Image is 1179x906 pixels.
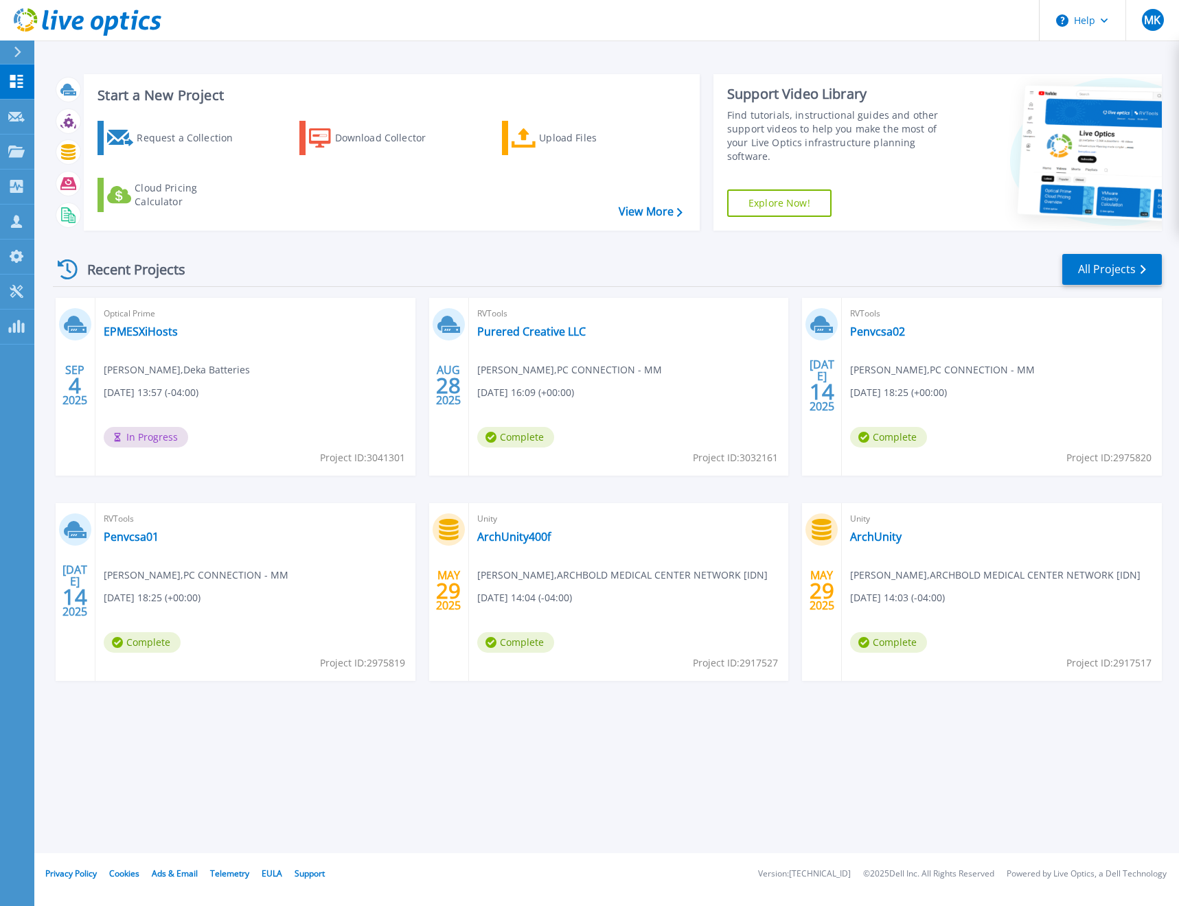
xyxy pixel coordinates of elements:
[320,655,405,671] span: Project ID: 2975819
[727,189,832,217] a: Explore Now!
[693,450,778,465] span: Project ID: 3032161
[104,306,407,321] span: Optical Prime
[850,568,1141,583] span: [PERSON_NAME] , ARCHBOLD MEDICAL CENTER NETWORK [IDN]
[850,385,947,400] span: [DATE] 18:25 (+00:00)
[104,427,188,448] span: In Progress
[137,124,247,152] div: Request a Collection
[850,511,1154,526] span: Unity
[539,124,649,152] div: Upload Files
[850,590,945,605] span: [DATE] 14:03 (-04:00)
[727,108,954,163] div: Find tutorials, instructional guides and other support videos to help you make the most of your L...
[320,450,405,465] span: Project ID: 3041301
[1062,254,1162,285] a: All Projects
[104,385,198,400] span: [DATE] 13:57 (-04:00)
[1144,14,1160,25] span: MK
[477,530,551,544] a: ArchUnity400f
[1066,450,1152,465] span: Project ID: 2975820
[850,306,1154,321] span: RVTools
[477,568,768,583] span: [PERSON_NAME] , ARCHBOLD MEDICAL CENTER NETWORK [IDN]
[98,88,682,103] h3: Start a New Project
[435,360,461,410] div: AUG 2025
[850,632,927,653] span: Complete
[104,362,250,377] span: [PERSON_NAME] , Deka Batteries
[727,85,954,103] div: Support Video Library
[109,868,139,879] a: Cookies
[693,655,778,671] span: Project ID: 2917527
[502,121,655,155] a: Upload Files
[436,380,461,391] span: 28
[62,360,88,410] div: SEP 2025
[863,870,994,879] li: © 2025 Dell Inc. All Rights Reserved
[1007,870,1167,879] li: Powered by Live Optics, a Dell Technology
[809,360,835,410] div: [DATE] 2025
[477,325,586,338] a: Purered Creative LLC
[104,511,407,526] span: RVTools
[62,591,87,603] span: 14
[295,868,325,879] a: Support
[810,585,834,596] span: 29
[53,253,204,286] div: Recent Projects
[45,868,97,879] a: Privacy Policy
[152,868,198,879] a: Ads & Email
[850,427,927,448] span: Complete
[850,325,905,338] a: Penvcsa02
[809,566,835,616] div: MAY 2025
[435,566,461,616] div: MAY 2025
[477,362,662,377] span: [PERSON_NAME] , PC CONNECTION - MM
[477,385,574,400] span: [DATE] 16:09 (+00:00)
[850,530,902,544] a: ArchUnity
[810,386,834,397] span: 14
[104,590,201,605] span: [DATE] 18:25 (+00:00)
[98,121,251,155] a: Request a Collection
[1066,655,1152,671] span: Project ID: 2917517
[619,205,683,218] a: View More
[98,178,251,212] a: Cloud Pricing Calculator
[758,870,851,879] li: Version: [TECHNICAL_ID]
[436,585,461,596] span: 29
[210,868,249,879] a: Telemetry
[62,566,88,616] div: [DATE] 2025
[104,568,288,583] span: [PERSON_NAME] , PC CONNECTION - MM
[104,530,159,544] a: Penvcsa01
[477,306,781,321] span: RVTools
[335,124,445,152] div: Download Collector
[477,511,781,526] span: Unity
[477,632,554,653] span: Complete
[477,590,572,605] span: [DATE] 14:04 (-04:00)
[850,362,1035,377] span: [PERSON_NAME] , PC CONNECTION - MM
[477,427,554,448] span: Complete
[299,121,453,155] a: Download Collector
[69,380,81,391] span: 4
[104,632,181,653] span: Complete
[135,181,244,209] div: Cloud Pricing Calculator
[262,868,282,879] a: EULA
[104,325,178,338] a: EPMESXiHosts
